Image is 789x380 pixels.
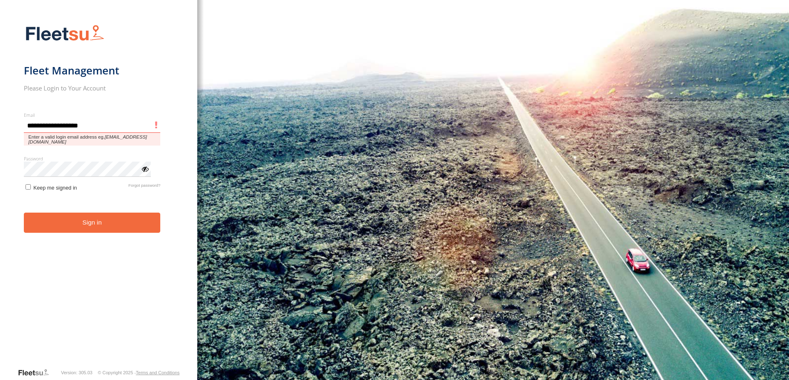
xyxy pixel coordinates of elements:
[98,370,180,375] div: © Copyright 2025 -
[136,370,180,375] a: Terms and Conditions
[61,370,92,375] div: Version: 305.03
[24,213,161,233] button: Sign in
[25,184,31,190] input: Keep me signed in
[24,64,161,77] h1: Fleet Management
[24,155,161,162] label: Password
[129,183,161,191] a: Forgot password?
[28,134,147,144] em: [EMAIL_ADDRESS][DOMAIN_NAME]
[18,368,55,377] a: Visit our Website
[24,133,161,146] span: Enter a valid login email address eg.
[24,112,161,118] label: Email
[33,185,77,191] span: Keep me signed in
[24,23,106,44] img: Fleetsu
[24,20,174,368] form: main
[24,84,161,92] h2: Please Login to Your Account
[141,165,149,173] div: ViewPassword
